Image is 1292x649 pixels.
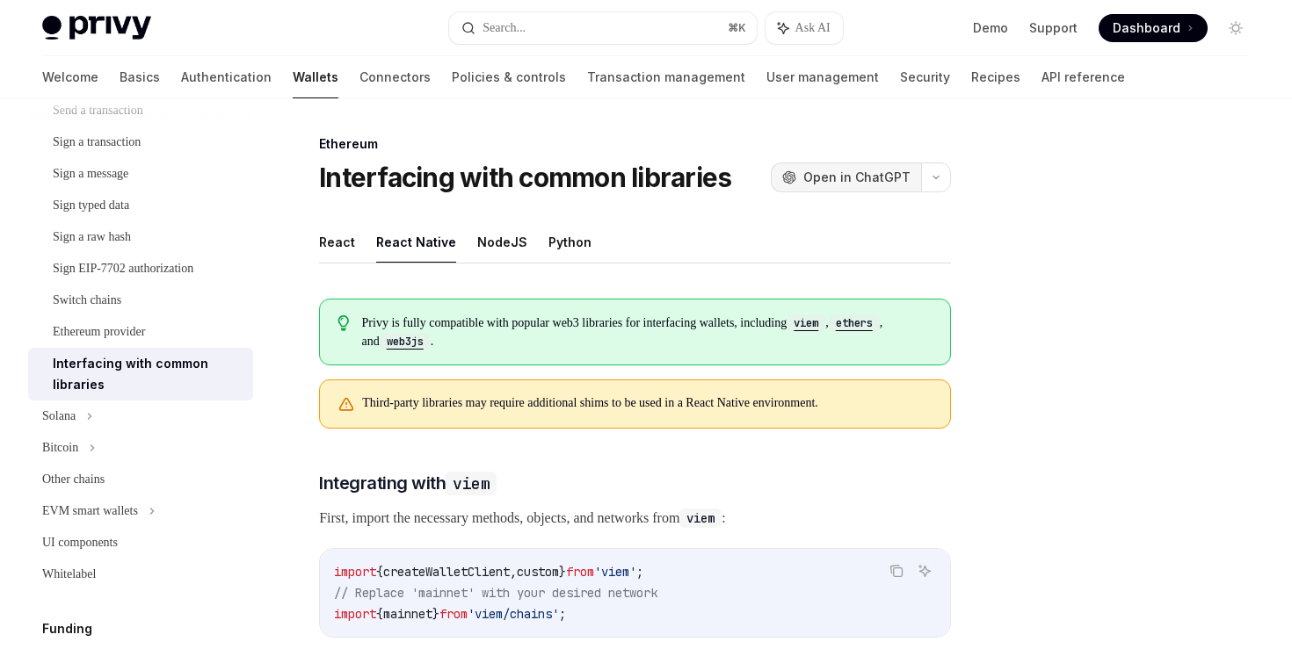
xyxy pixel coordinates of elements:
span: ; [636,564,643,580]
button: Search...⌘K [449,12,756,44]
a: Wallets [293,56,338,98]
span: from [566,564,594,580]
a: Transaction management [587,56,745,98]
button: React [319,221,355,263]
code: viem [679,508,722,528]
div: Sign typed data [53,195,129,216]
span: custom [517,564,559,580]
a: Ethereum provider [28,316,253,348]
button: Python [548,221,592,263]
a: Sign typed data [28,190,253,221]
h5: Funding [42,618,92,639]
a: Switch chains [28,285,253,316]
button: Toggle dark mode [1222,14,1250,42]
button: Ask AI [913,559,936,582]
span: Ask AI [795,19,831,37]
span: import [334,564,376,580]
div: Sign EIP-7702 authorization [53,258,193,279]
div: Bitcoin [42,437,78,458]
button: Open in ChatGPT [771,162,921,192]
code: web3js [380,333,431,350]
div: Interfacing with common libraries [53,353,243,395]
button: NodeJS [477,221,527,263]
div: EVM smart wallets [42,501,138,522]
div: Switch chains [53,290,121,311]
a: UI components [28,527,253,559]
code: viem [446,472,497,495]
a: Authentication [181,56,272,98]
span: import [334,606,376,622]
a: Security [900,56,950,98]
a: Interfacing with common libraries [28,348,253,400]
span: // Replace 'mainnet' with your desired network [334,585,657,601]
a: Connectors [359,56,431,98]
a: Sign EIP-7702 authorization [28,253,253,285]
a: viem [787,314,825,329]
div: Ethereum [319,135,951,153]
span: createWalletClient [383,564,510,580]
span: } [559,564,566,580]
a: Recipes [971,56,1020,98]
a: Dashboard [1099,14,1208,42]
code: viem [787,314,825,332]
div: Solana [42,406,76,427]
div: Sign a transaction [53,132,141,153]
button: React Native [376,221,456,263]
svg: Tip [338,315,350,331]
span: Third-party libraries may require additional shims to be used in a React Native environment. [362,394,933,412]
span: } [432,606,439,622]
a: ethers [829,314,880,329]
a: Sign a message [28,158,253,190]
a: Policies & controls [452,56,566,98]
a: Sign a transaction [28,126,253,158]
a: web3js [380,333,431,348]
svg: Warning [338,396,355,414]
button: Ask AI [766,12,843,44]
code: ethers [829,314,880,332]
span: mainnet [383,606,432,622]
span: Integrating with [319,471,497,495]
a: Support [1029,19,1078,37]
a: Welcome [42,56,98,98]
a: API reference [1042,56,1125,98]
h1: Interfacing with common libraries [319,162,731,193]
a: User management [766,56,879,98]
div: Sign a message [53,163,128,184]
img: light logo [42,16,151,40]
a: Basics [120,56,160,98]
span: First, import the necessary methods, objects, and networks from : [319,506,951,530]
span: 'viem/chains' [468,606,559,622]
a: Other chains [28,464,253,495]
span: Privy is fully compatible with popular web3 libraries for interfacing wallets, including , , and . [362,314,933,350]
div: Ethereum provider [53,321,145,343]
button: Copy the contents from the code block [885,559,908,582]
span: ⌘ K [728,21,746,35]
span: { [376,564,383,580]
div: Other chains [42,469,105,490]
a: Sign a raw hash [28,221,253,253]
span: ; [559,606,566,622]
div: Search... [483,18,526,39]
span: 'viem' [594,564,636,580]
span: { [376,606,383,622]
a: Demo [973,19,1008,37]
a: Whitelabel [28,559,253,590]
div: Whitelabel [42,564,96,585]
div: Sign a raw hash [53,227,131,248]
span: Open in ChatGPT [803,169,911,186]
span: Dashboard [1113,19,1180,37]
span: from [439,606,468,622]
div: UI components [42,532,118,553]
span: , [510,564,517,580]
